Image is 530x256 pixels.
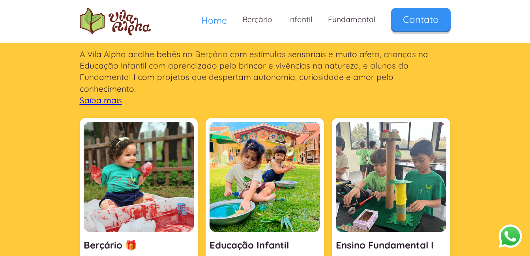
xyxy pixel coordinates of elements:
[498,224,522,248] button: Abrir WhatsApp
[84,239,194,251] h3: Berçário 🎁
[336,239,446,251] h3: Ensino Fundamental I
[193,8,235,33] a: Home
[280,8,320,31] a: Infantil
[80,8,151,35] img: logo Escola Vila Alpha
[80,48,451,106] p: A Vila Alpha acolhe bebês no Berçário com estímulos sensoriais e muito afeto, crianças na Educaçã...
[391,8,451,31] a: Contato
[80,95,122,105] a: Saiba mais
[235,8,280,31] a: Berçário
[80,8,151,35] a: home
[320,8,383,31] a: Fundamental
[201,15,227,26] span: Home
[210,239,320,251] h3: Educação Infantil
